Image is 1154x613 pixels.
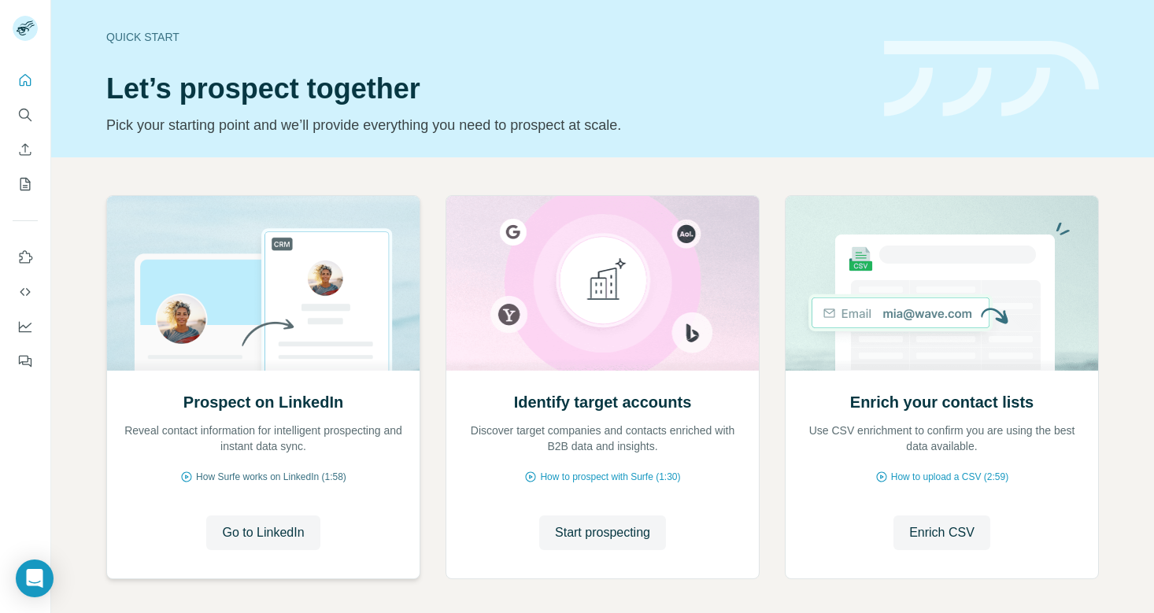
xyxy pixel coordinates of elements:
[13,135,38,164] button: Enrich CSV
[196,470,346,484] span: How Surfe works on LinkedIn (1:58)
[909,523,975,542] span: Enrich CSV
[13,101,38,129] button: Search
[462,423,743,454] p: Discover target companies and contacts enriched with B2B data and insights.
[884,41,1099,117] img: banner
[539,515,666,550] button: Start prospecting
[13,243,38,271] button: Use Surfe on LinkedIn
[891,470,1008,484] span: How to upload a CSV (2:59)
[106,73,865,105] h1: Let’s prospect together
[16,559,54,597] div: Open Intercom Messenger
[13,312,38,341] button: Dashboard
[106,29,865,45] div: Quick start
[106,196,420,371] img: Prospect on LinkedIn
[123,423,404,454] p: Reveal contact information for intelligent prospecting and instant data sync.
[13,170,38,198] button: My lists
[206,515,320,550] button: Go to LinkedIn
[13,278,38,306] button: Use Surfe API
[555,523,650,542] span: Start prospecting
[801,423,1082,454] p: Use CSV enrichment to confirm you are using the best data available.
[893,515,990,550] button: Enrich CSV
[222,523,304,542] span: Go to LinkedIn
[850,391,1034,413] h2: Enrich your contact lists
[514,391,692,413] h2: Identify target accounts
[13,66,38,94] button: Quick start
[540,470,680,484] span: How to prospect with Surfe (1:30)
[446,196,760,371] img: Identify target accounts
[106,114,865,136] p: Pick your starting point and we’ll provide everything you need to prospect at scale.
[785,196,1099,371] img: Enrich your contact lists
[13,347,38,375] button: Feedback
[183,391,343,413] h2: Prospect on LinkedIn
